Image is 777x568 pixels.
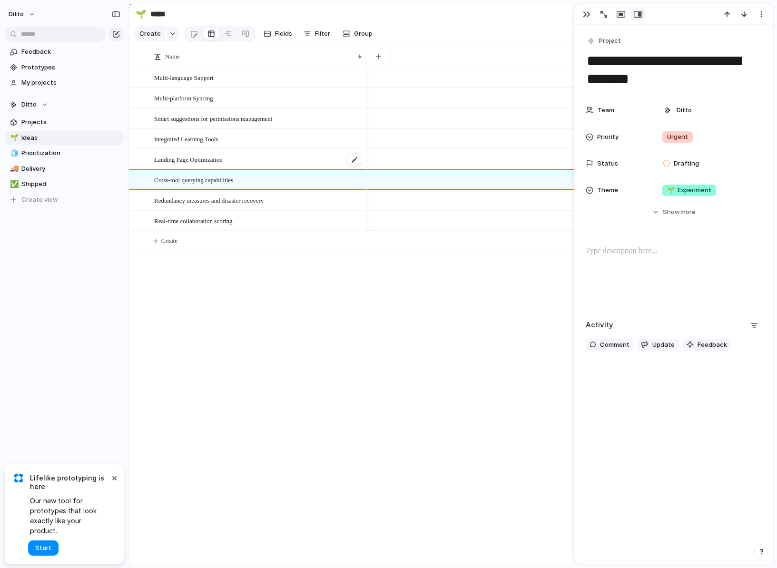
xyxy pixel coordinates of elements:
[139,29,161,39] span: Create
[663,207,680,217] span: Show
[154,154,223,165] span: Landing Page Optimization
[597,186,618,195] span: Theme
[21,100,37,109] span: Ditto
[161,236,177,245] span: Create
[5,193,124,207] button: Create view
[674,159,699,168] span: Drafting
[667,132,688,142] span: Urgent
[10,179,17,190] div: ✅
[21,164,120,174] span: Delivery
[680,207,696,217] span: more
[5,146,124,160] a: 🧊Prioritization
[10,163,17,174] div: 🚚
[5,115,124,129] a: Projects
[598,106,614,115] span: Team
[600,340,629,350] span: Comment
[5,45,124,59] a: Feedback
[682,339,731,351] button: Feedback
[4,7,40,22] button: Ditto
[586,320,613,331] h2: Activity
[9,179,18,189] button: ✅
[35,543,51,553] span: Start
[667,186,675,194] span: 🌱
[677,106,692,115] span: Ditto
[21,179,120,189] span: Shipped
[154,92,213,103] span: Multi-platform Syncing
[30,474,109,491] span: Lifelike prototyping is here
[637,339,679,351] button: Update
[586,204,762,221] button: Showmore
[108,472,120,483] button: Dismiss
[21,78,120,88] span: My projects
[154,113,272,124] span: Smart suggestions for permissions management
[260,26,296,41] button: Fields
[5,131,124,145] a: 🌱Ideas
[5,162,124,176] a: 🚚Delivery
[9,164,18,174] button: 🚚
[10,148,17,159] div: 🧊
[275,29,292,39] span: Fields
[21,133,120,143] span: Ideas
[28,540,59,556] button: Start
[5,76,124,90] a: My projects
[134,26,166,41] button: Create
[5,177,124,191] a: ✅Shipped
[21,118,120,127] span: Projects
[5,60,124,75] a: Prototypes
[21,195,58,205] span: Create view
[21,47,120,57] span: Feedback
[154,133,218,144] span: Integrated Learning Tools
[652,340,675,350] span: Update
[597,132,619,142] span: Priority
[154,195,264,206] span: Redundancy measures and disaster recovery
[165,52,180,61] span: Name
[9,148,18,158] button: 🧊
[5,98,124,112] button: Ditto
[21,63,120,72] span: Prototypes
[10,132,17,143] div: 🌱
[9,133,18,143] button: 🌱
[133,7,148,22] button: 🌱
[9,10,24,19] span: Ditto
[354,29,373,39] span: Group
[136,8,146,20] div: 🌱
[597,159,618,168] span: Status
[154,72,214,83] span: Multi-language Support
[300,26,334,41] button: Filter
[338,26,377,41] button: Group
[30,496,109,536] span: Our new tool for prototypes that look exactly like your product.
[698,340,727,350] span: Feedback
[315,29,330,39] span: Filter
[154,215,233,226] span: Real-time collaboration scoring
[21,148,120,158] span: Prioritization
[586,339,633,351] button: Comment
[599,36,621,46] span: Project
[667,186,711,195] span: Experiment
[154,174,233,185] span: Cross-tool querying capabilities
[585,34,624,48] button: Project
